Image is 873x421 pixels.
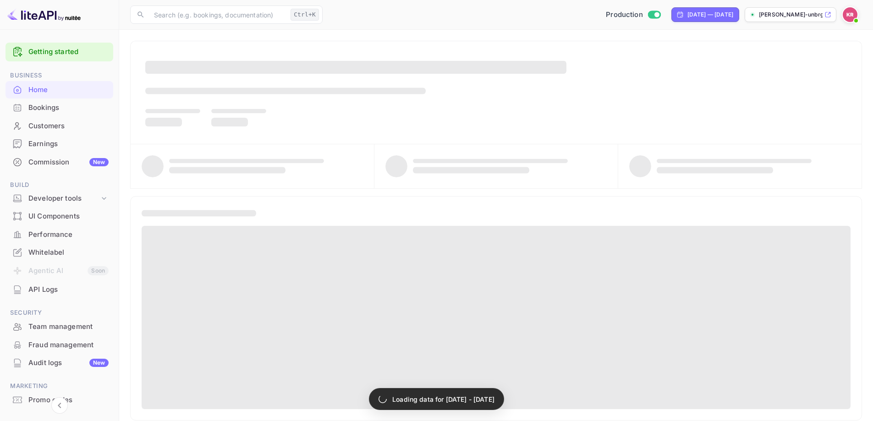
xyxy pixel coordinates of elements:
[5,226,113,244] div: Performance
[602,10,664,20] div: Switch to Sandbox mode
[7,7,81,22] img: LiteAPI logo
[5,318,113,335] a: Team management
[28,193,99,204] div: Developer tools
[687,11,733,19] div: [DATE] — [DATE]
[5,117,113,134] a: Customers
[606,10,643,20] span: Production
[28,230,109,240] div: Performance
[5,208,113,225] div: UI Components
[5,308,113,318] span: Security
[28,47,109,57] a: Getting started
[5,191,113,207] div: Developer tools
[5,354,113,372] div: Audit logsNew
[89,359,109,367] div: New
[5,153,113,170] a: CommissionNew
[28,340,109,350] div: Fraud management
[5,354,113,371] a: Audit logsNew
[28,121,109,131] div: Customers
[148,5,287,24] input: Search (e.g. bookings, documentation)
[5,281,113,298] a: API Logs
[28,139,109,149] div: Earnings
[5,117,113,135] div: Customers
[392,394,494,404] p: Loading data for [DATE] - [DATE]
[28,103,109,113] div: Bookings
[89,158,109,166] div: New
[28,395,109,405] div: Promo codes
[28,247,109,258] div: Whitelabel
[51,397,68,414] button: Collapse navigation
[843,7,857,22] img: Kobus Roux
[5,81,113,98] a: Home
[28,358,109,368] div: Audit logs
[28,211,109,222] div: UI Components
[5,43,113,61] div: Getting started
[5,208,113,224] a: UI Components
[28,157,109,168] div: Commission
[5,244,113,261] a: Whitelabel
[5,81,113,99] div: Home
[5,381,113,391] span: Marketing
[5,391,113,409] div: Promo codes
[5,318,113,336] div: Team management
[28,322,109,332] div: Team management
[759,11,823,19] p: [PERSON_NAME]-unbrg.[PERSON_NAME]...
[28,85,109,95] div: Home
[5,336,113,354] div: Fraud management
[5,135,113,152] a: Earnings
[5,281,113,299] div: API Logs
[5,135,113,153] div: Earnings
[5,244,113,262] div: Whitelabel
[5,99,113,116] a: Bookings
[5,336,113,353] a: Fraud management
[5,226,113,243] a: Performance
[5,391,113,408] a: Promo codes
[28,284,109,295] div: API Logs
[5,99,113,117] div: Bookings
[5,180,113,190] span: Build
[5,71,113,81] span: Business
[291,9,319,21] div: Ctrl+K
